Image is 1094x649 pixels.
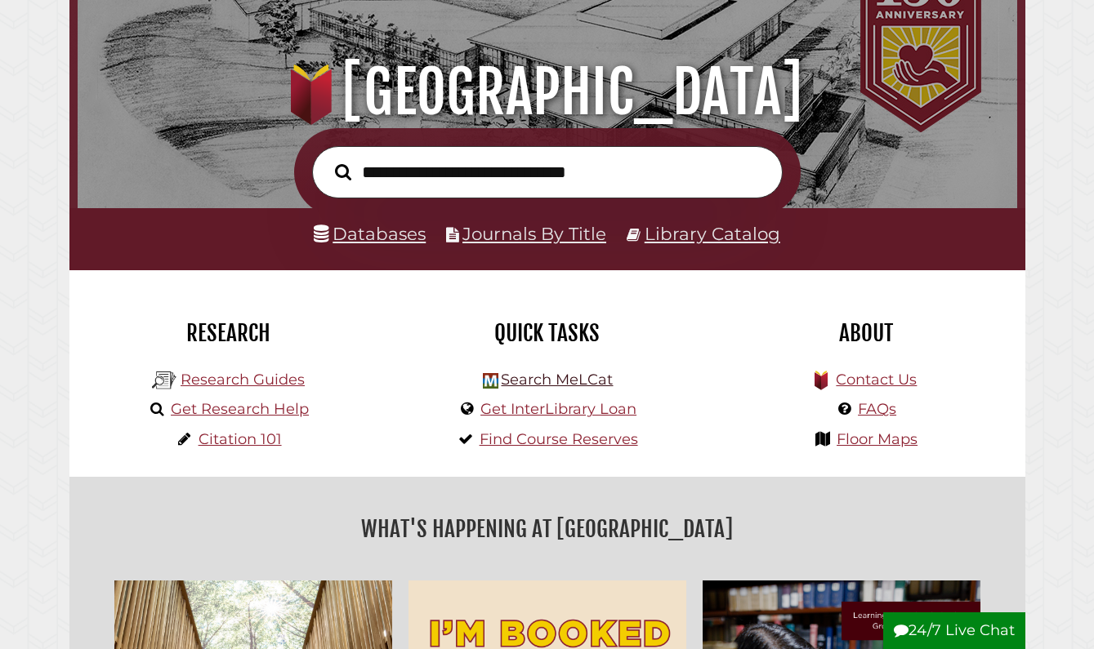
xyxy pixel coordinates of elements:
h2: What's Happening at [GEOGRAPHIC_DATA] [82,510,1013,548]
a: Citation 101 [199,430,282,448]
a: Contact Us [836,371,917,389]
img: Hekman Library Logo [152,368,176,393]
h2: Research [82,319,376,347]
a: Find Course Reserves [480,430,638,448]
h2: About [719,319,1013,347]
a: Journals By Title [462,223,606,244]
a: Search MeLCat [501,371,613,389]
img: Hekman Library Logo [483,373,498,389]
button: Search [327,159,359,184]
a: Get InterLibrary Loan [480,400,636,418]
a: Get Research Help [171,400,309,418]
h1: [GEOGRAPHIC_DATA] [94,56,1001,128]
a: Research Guides [181,371,305,389]
a: Databases [314,223,426,244]
a: FAQs [858,400,896,418]
i: Search [335,163,351,180]
h2: Quick Tasks [400,319,694,347]
a: Library Catalog [645,223,780,244]
a: Floor Maps [837,430,918,448]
